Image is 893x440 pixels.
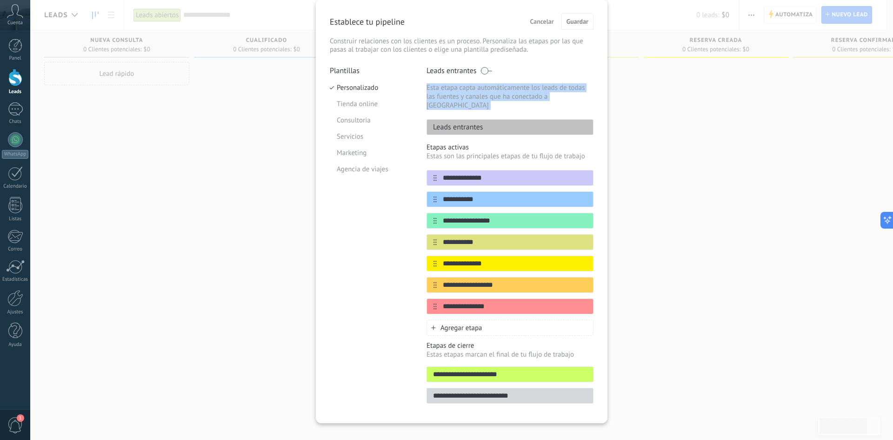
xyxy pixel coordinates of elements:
div: Chats [2,119,29,125]
span: Agregar etapa [440,324,482,332]
p: Construir relaciones con los clientes es un proceso. Personaliza las etapas por las que pasas al ... [330,37,593,54]
div: Leads [2,89,29,95]
div: Ajustes [2,309,29,315]
li: Tienda online [330,96,413,112]
p: Establece tu pipeline [330,16,405,27]
span: 1 [17,414,24,422]
button: Cancelar [526,14,558,28]
p: Plantillas [330,66,413,75]
span: Cuenta [7,20,23,26]
div: Calendario [2,183,29,190]
p: Leads entrantes [427,122,483,132]
li: Servicios [330,129,413,145]
span: Cancelar [530,18,554,25]
p: Esta etapa capta automáticamente los leads de todas las fuentes y canales que ha conectado a [GEO... [427,83,593,110]
p: Etapas activas [427,143,593,152]
span: Guardar [566,18,588,25]
div: WhatsApp [2,150,28,159]
p: Estas son las principales etapas de tu flujo de trabajo [427,152,593,161]
div: Estadísticas [2,277,29,283]
li: Marketing [330,145,413,161]
p: Estas etapas marcan el final de tu flujo de trabajo [427,350,593,359]
li: Agencia de viajes [330,161,413,177]
div: Listas [2,216,29,222]
p: Etapas de cierre [427,341,593,350]
button: Guardar [561,13,593,30]
div: Ayuda [2,342,29,348]
p: Leads entrantes [427,66,477,75]
li: Consultoria [330,112,413,129]
div: Panel [2,55,29,61]
div: Correo [2,246,29,252]
li: Personalizado [330,80,413,96]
